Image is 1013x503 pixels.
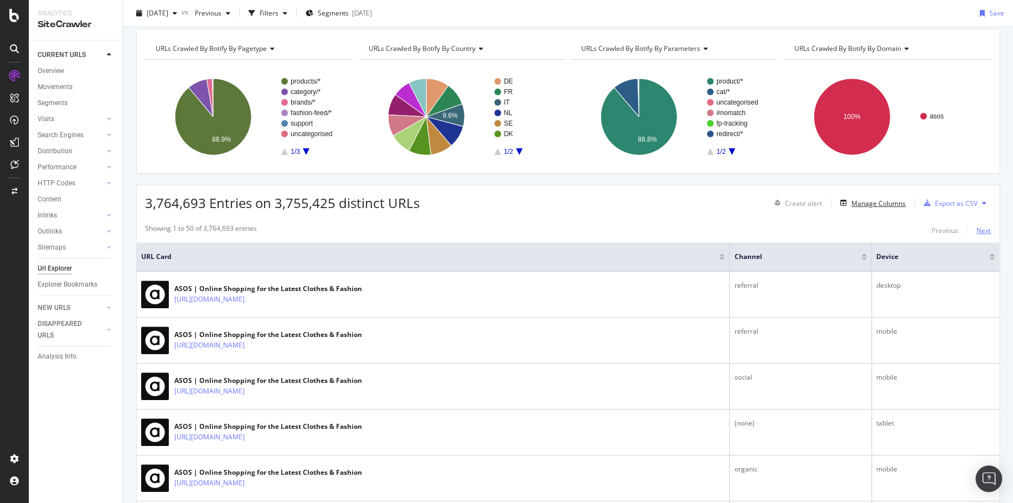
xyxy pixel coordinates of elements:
[38,81,115,93] a: Movements
[843,113,860,121] text: 100%
[716,98,758,106] text: uncategorised
[291,109,332,117] text: fashion-feed/*
[919,194,978,212] button: Export as CSV
[156,44,267,53] span: URLs Crawled By Botify By pagetype
[182,7,190,17] span: vs
[638,136,657,143] text: 88.8%
[38,129,84,141] div: Search Engines
[174,468,362,478] div: ASOS | Online Shopping for the Latest Clothes & Fashion
[734,281,866,291] div: referral
[153,40,343,58] h4: URLs Crawled By Botify By pagetype
[38,302,104,314] a: NEW URLS
[174,432,245,443] a: [URL][DOMAIN_NAME]
[932,224,958,237] button: Previous
[38,49,104,61] a: CURRENT URLS
[38,242,66,253] div: Sitemaps
[504,109,513,117] text: NL
[716,88,730,96] text: cat/*
[141,372,169,400] img: main image
[174,478,245,489] a: [URL][DOMAIN_NAME]
[504,120,513,127] text: SE
[579,40,768,58] h4: URLs Crawled By Botify By parameters
[38,18,113,31] div: SiteCrawler
[38,351,115,362] a: Analysis Info
[38,194,115,205] a: Content
[784,69,991,165] svg: A chart.
[851,199,906,208] div: Manage Columns
[504,88,513,96] text: FR
[174,376,362,386] div: ASOS | Online Shopping for the Latest Clothes & Fashion
[504,130,513,138] text: DK
[244,4,292,22] button: Filters
[975,4,1004,22] button: Save
[352,8,372,18] div: [DATE]
[291,130,332,138] text: uncategorised
[38,226,104,237] a: Outlinks
[145,224,257,237] div: Showing 1 to 50 of 3,764,693 entries
[174,330,362,340] div: ASOS | Online Shopping for the Latest Clothes & Fashion
[734,252,844,262] span: Channel
[174,284,362,294] div: ASOS | Online Shopping for the Latest Clothes & Fashion
[132,4,182,22] button: [DATE]
[932,226,958,235] div: Previous
[291,88,321,96] text: category/*
[38,194,61,205] div: Content
[174,422,362,432] div: ASOS | Online Shopping for the Latest Clothes & Fashion
[935,199,978,208] div: Export as CSV
[141,281,169,308] img: main image
[581,44,700,53] span: URLs Crawled By Botify By parameters
[876,418,995,428] div: tablet
[38,113,54,125] div: Visits
[794,44,901,53] span: URLs Crawled By Botify By domain
[318,8,349,18] span: Segments
[504,148,513,155] text: 1/2
[38,162,104,173] a: Performance
[38,65,115,77] a: Overview
[734,326,866,336] div: referral
[369,44,476,53] span: URLs Crawled By Botify By country
[876,252,973,262] span: Device
[38,279,115,291] a: Explorer Bookmarks
[141,326,169,354] img: main image
[38,263,72,274] div: Url Explorer
[504,98,510,106] text: IT
[876,464,995,474] div: mobile
[785,199,822,208] div: Create alert
[836,196,906,210] button: Manage Columns
[38,129,104,141] a: Search Engines
[291,148,300,155] text: 1/3
[770,194,822,212] button: Create alert
[38,97,115,109] a: Segments
[38,302,70,314] div: NEW URLS
[442,112,458,120] text: 9.6%
[734,464,866,474] div: organic
[38,351,76,362] div: Analysis Info
[141,464,169,492] img: main image
[38,146,104,157] a: Distribution
[716,109,746,117] text: #nomatch
[174,294,245,305] a: [URL][DOMAIN_NAME]
[291,120,313,127] text: support
[716,77,743,85] text: product/*
[38,263,115,274] a: Url Explorer
[571,69,778,165] svg: A chart.
[38,97,68,109] div: Segments
[38,162,76,173] div: Performance
[38,318,94,341] div: DISAPPEARED URLS
[989,8,1004,18] div: Save
[976,226,991,235] div: Next
[38,178,104,189] a: HTTP Codes
[174,386,245,397] a: [URL][DOMAIN_NAME]
[358,69,565,165] svg: A chart.
[38,210,57,221] div: Inlinks
[38,65,64,77] div: Overview
[38,81,73,93] div: Movements
[876,281,995,291] div: desktop
[174,340,245,351] a: [URL][DOMAIN_NAME]
[38,318,104,341] a: DISAPPEARED URLS
[716,148,726,155] text: 1/2
[147,8,168,18] span: 2025 Oct. 7th
[929,112,943,120] text: asos
[366,40,556,58] h4: URLs Crawled By Botify By country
